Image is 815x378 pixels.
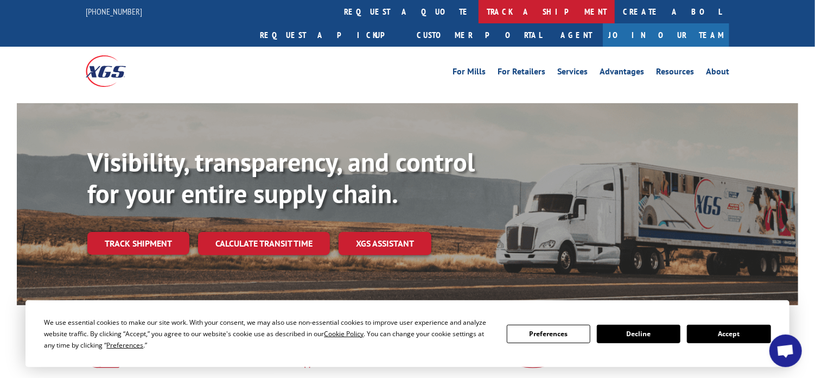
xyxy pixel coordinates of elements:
[603,23,729,47] a: Join Our Team
[409,23,550,47] a: Customer Portal
[86,6,142,17] a: [PHONE_NUMBER]
[656,67,694,79] a: Resources
[87,232,189,255] a: Track shipment
[498,67,545,79] a: For Retailers
[706,67,729,79] a: About
[557,67,588,79] a: Services
[87,145,475,210] b: Visibility, transparency, and control for your entire supply chain.
[600,67,644,79] a: Advantages
[687,325,771,343] button: Accept
[453,67,486,79] a: For Mills
[324,329,364,338] span: Cookie Policy
[507,325,590,343] button: Preferences
[26,300,789,367] div: Cookie Consent Prompt
[769,335,802,367] div: Open chat
[339,232,431,255] a: XGS ASSISTANT
[550,23,603,47] a: Agent
[106,341,143,350] span: Preferences
[252,23,409,47] a: Request a pickup
[44,317,493,351] div: We use essential cookies to make our site work. With your consent, we may also use non-essential ...
[597,325,680,343] button: Decline
[198,232,330,255] a: Calculate transit time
